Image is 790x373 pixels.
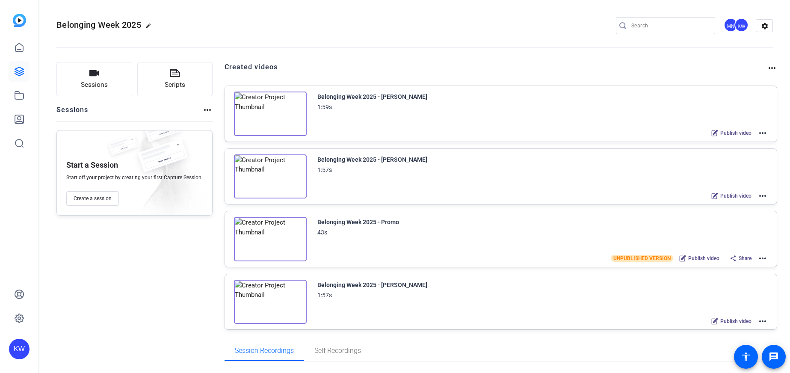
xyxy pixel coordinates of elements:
img: Creator Project Thumbnail [234,154,307,199]
h2: Sessions [56,105,89,121]
mat-icon: more_horiz [757,191,768,201]
ngx-avatar: Kellie Walker [734,18,749,33]
span: Belonging Week 2025 [56,20,141,30]
span: Publish video [720,192,752,199]
span: Create a session [74,195,112,202]
div: 1:57s [317,165,332,175]
img: Creator Project Thumbnail [234,92,307,136]
mat-icon: more_horiz [757,253,768,263]
mat-icon: more_horiz [757,316,768,326]
span: Start off your project by creating your first Capture Session. [66,174,203,181]
img: blue-gradient.svg [13,14,26,27]
span: Sessions [81,80,108,90]
img: Creator Project Thumbnail [234,217,307,261]
span: UNPUBLISHED VERSION [611,255,673,262]
div: Belonging Week 2025 - Promo [317,217,399,227]
img: fake-session.png [130,139,195,181]
span: Self Recordings [314,347,361,354]
div: KW [734,18,749,32]
mat-icon: accessibility [741,352,751,362]
span: Share [739,255,752,262]
div: Belonging Week 2025 - [PERSON_NAME] [317,154,427,165]
mat-icon: settings [756,20,773,33]
img: fake-session.png [104,136,142,161]
span: Publish video [720,130,752,136]
mat-icon: message [769,352,779,362]
div: 1:57s [317,290,332,300]
div: 1:59s [317,102,332,112]
ngx-avatar: Morgan Nielsen [724,18,739,33]
h2: Created videos [225,62,767,79]
div: KW [9,339,30,359]
span: Scripts [165,80,185,90]
div: Belonging Week 2025 - [PERSON_NAME] [317,92,427,102]
img: fake-session.png [139,118,186,149]
mat-icon: more_horiz [757,128,768,138]
img: embarkstudio-empty-session.png [125,128,208,219]
button: Sessions [56,62,132,96]
mat-icon: more_horiz [202,105,213,115]
img: Creator Project Thumbnail [234,280,307,324]
mat-icon: more_horiz [767,63,777,73]
button: Create a session [66,191,119,206]
span: Publish video [720,318,752,325]
button: Scripts [137,62,213,96]
mat-icon: edit [145,23,156,33]
input: Search [631,21,708,31]
span: Publish video [688,255,719,262]
p: Start a Session [66,160,118,170]
div: 43s [317,227,327,237]
div: Belonging Week 2025 - [PERSON_NAME] [317,280,427,290]
div: MN [724,18,738,32]
span: Session Recordings [235,347,294,354]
